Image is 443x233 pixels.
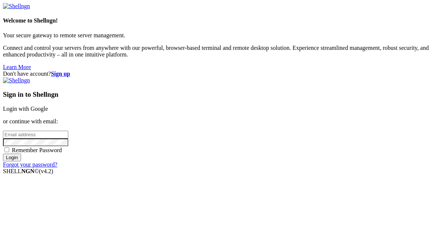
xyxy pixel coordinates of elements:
p: or continue with email: [3,118,440,125]
a: Sign up [51,71,70,77]
a: Learn More [3,64,31,70]
input: Email address [3,131,68,138]
div: Don't have account? [3,71,440,77]
a: Login with Google [3,106,48,112]
h3: Sign in to Shellngn [3,90,440,99]
p: Connect and control your servers from anywhere with our powerful, browser-based terminal and remo... [3,45,440,58]
span: 4.2.0 [39,168,54,174]
a: Forgot your password? [3,161,57,168]
img: Shellngn [3,3,30,10]
input: Remember Password [4,147,9,152]
b: NGN [21,168,35,174]
input: Login [3,154,21,161]
span: SHELL © [3,168,53,174]
img: Shellngn [3,77,30,84]
span: Remember Password [12,147,62,153]
p: Your secure gateway to remote server management. [3,32,440,39]
h4: Welcome to Shellngn! [3,17,440,24]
